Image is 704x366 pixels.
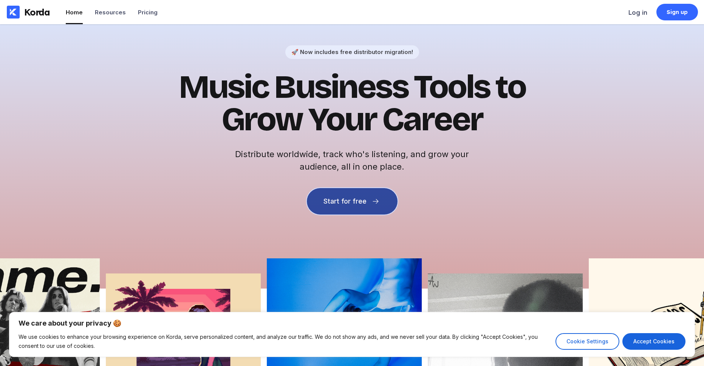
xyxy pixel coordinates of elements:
div: 🚀 Now includes free distributor migration! [291,48,413,56]
button: Start for free [307,188,398,215]
div: Log in [628,9,647,16]
button: Accept Cookies [622,333,685,350]
h2: Distribute worldwide, track who's listening, and grow your audience, all in one place. [231,148,473,173]
div: Resources [95,9,126,16]
div: Start for free [323,198,367,205]
p: We use cookies to enhance your browsing experience on Korda, serve personalized content, and anal... [19,332,550,351]
h1: Music Business Tools to Grow Your Career [167,71,537,136]
div: Korda [24,6,50,18]
p: We care about your privacy 🍪 [19,319,685,328]
button: Cookie Settings [555,333,619,350]
div: Pricing [138,9,158,16]
div: Sign up [667,8,688,16]
a: Sign up [656,4,698,20]
div: Home [66,9,83,16]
